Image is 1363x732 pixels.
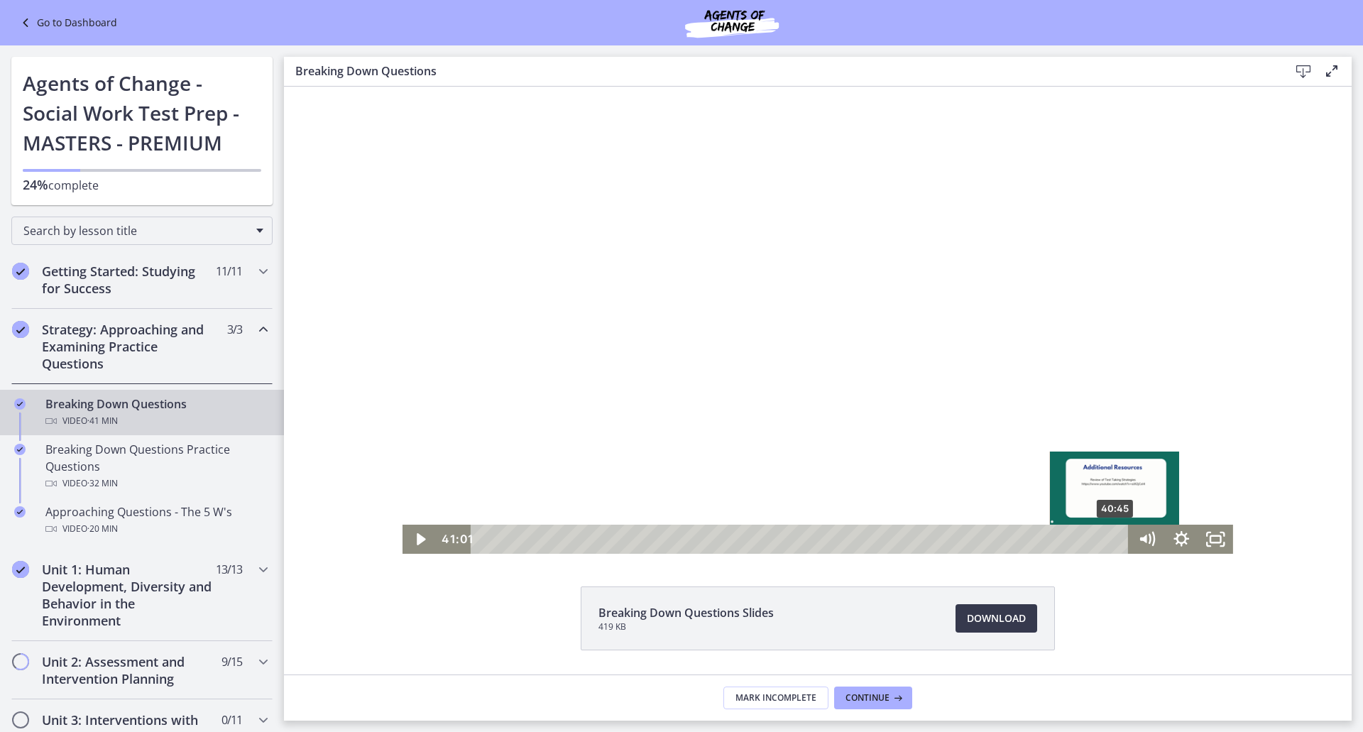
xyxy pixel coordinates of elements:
span: Mark Incomplete [735,692,816,704]
i: Completed [14,444,26,455]
span: · 32 min [87,475,118,492]
span: 13 / 13 [216,561,242,578]
h1: Agents of Change - Social Work Test Prep - MASTERS - PREMIUM [23,68,261,158]
p: complete [23,176,261,194]
div: Breaking Down Questions [45,395,267,430]
a: Go to Dashboard [17,14,117,31]
button: Mark Incomplete [723,687,828,709]
i: Completed [12,321,29,338]
button: Continue [834,687,912,709]
span: Search by lesson title [23,223,249,239]
h2: Strategy: Approaching and Examining Practice Questions [42,321,215,372]
span: 24% [23,176,48,193]
div: Video [45,520,267,537]
span: 11 / 11 [216,263,242,280]
i: Completed [12,263,29,280]
span: 419 KB [598,621,774,633]
i: Completed [14,506,26,518]
button: Fullscreen [914,438,949,467]
h2: Getting Started: Studying for Success [42,263,215,297]
h3: Breaking Down Questions [295,62,1266,80]
span: 9 / 15 [221,653,242,670]
span: Download [967,610,1026,627]
span: Continue [845,692,889,704]
div: Video [45,475,267,492]
i: Completed [14,398,26,410]
i: Completed [12,561,29,578]
button: Mute [845,438,880,467]
div: Search by lesson title [11,217,273,245]
a: Download [956,604,1037,633]
h2: Unit 2: Assessment and Intervention Planning [42,653,215,687]
img: Agents of Change [647,6,817,40]
span: · 41 min [87,413,118,430]
span: 3 / 3 [227,321,242,338]
span: 0 / 11 [221,711,242,728]
div: Breaking Down Questions Practice Questions [45,441,267,492]
iframe: Video Lesson [284,87,1352,554]
div: Video [45,413,267,430]
span: · 20 min [87,520,118,537]
div: Approaching Questions - The 5 W's [45,503,267,537]
button: Show settings menu [880,438,914,467]
h2: Unit 1: Human Development, Diversity and Behavior in the Environment [42,561,215,629]
span: Breaking Down Questions Slides [598,604,774,621]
